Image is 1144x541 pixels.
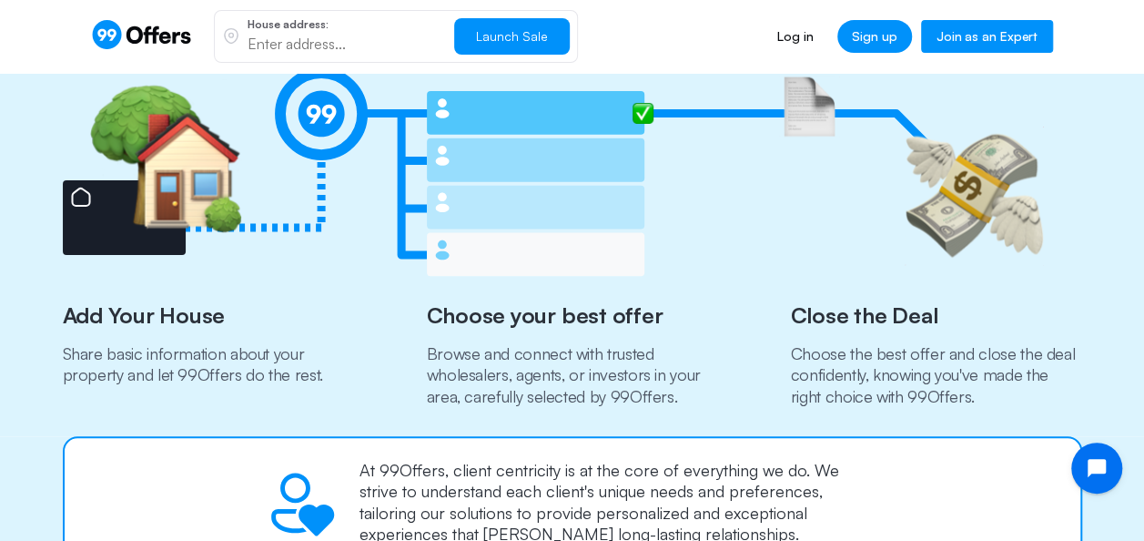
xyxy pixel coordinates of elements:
img: How it works [63,64,1044,280]
h4: Choose your best offer [427,302,714,343]
h5: Browse and connect with trusted wholesalers, agents, or investors in your area, carefully selecte... [427,343,714,407]
a: Log in [763,20,827,53]
a: Sign up [837,20,912,53]
p: House address: [248,19,440,30]
h5: Share basic information about your property and let 99Offers do the rest. [63,343,349,386]
h4: Close the Deal [791,302,1082,343]
button: Launch Sale [454,18,570,55]
h5: Choose the best offer and close the deal confidently, knowing you've made the right choice with 9... [791,343,1082,407]
a: Join as an Expert [921,20,1053,53]
span: Launch Sale [476,28,548,44]
input: Enter address... [248,34,440,54]
h4: Add Your House [63,302,349,343]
